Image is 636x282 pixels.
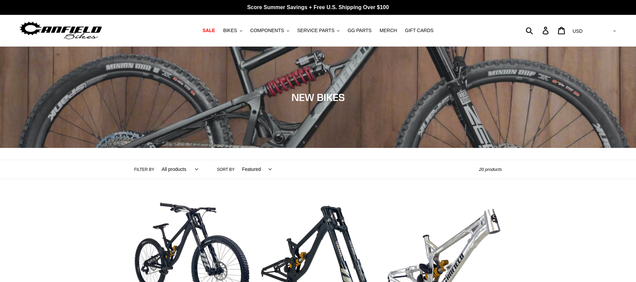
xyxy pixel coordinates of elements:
button: BIKES [220,26,245,35]
button: SERVICE PARTS [294,26,343,35]
span: GIFT CARDS [405,28,434,33]
span: SERVICE PARTS [297,28,334,33]
a: GG PARTS [344,26,375,35]
span: MERCH [380,28,397,33]
input: Search [529,23,547,38]
button: COMPONENTS [247,26,293,35]
label: Sort by [217,166,234,173]
a: SALE [199,26,218,35]
span: GG PARTS [348,28,371,33]
span: COMPONENTS [250,28,284,33]
a: MERCH [376,26,400,35]
img: Canfield Bikes [19,20,103,41]
label: Filter by [134,166,155,173]
span: SALE [202,28,215,33]
span: BIKES [223,28,237,33]
a: GIFT CARDS [402,26,437,35]
span: NEW BIKES [292,91,345,103]
span: 20 products [479,167,502,172]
